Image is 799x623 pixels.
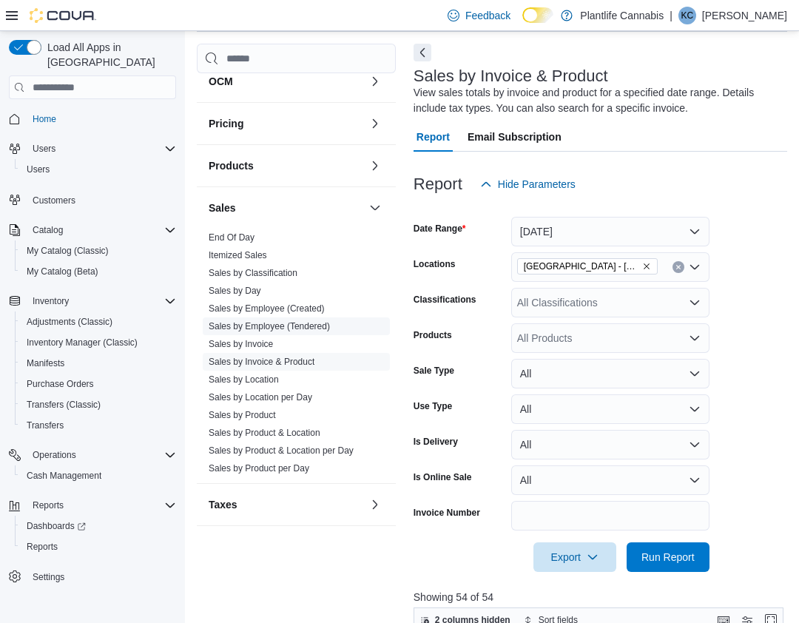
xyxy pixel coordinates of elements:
[3,291,182,311] button: Inventory
[21,313,176,331] span: Adjustments (Classic)
[3,108,182,129] button: Home
[702,7,787,24] p: [PERSON_NAME]
[414,294,476,306] label: Classifications
[209,392,312,403] a: Sales by Location per Day
[511,359,709,388] button: All
[474,169,581,199] button: Hide Parameters
[209,303,325,314] a: Sales by Employee (Created)
[209,391,312,403] span: Sales by Location per Day
[366,73,384,90] button: OCM
[414,436,458,448] label: Is Delivery
[27,292,176,310] span: Inventory
[522,23,523,24] span: Dark Mode
[414,258,456,270] label: Locations
[209,158,363,173] button: Products
[21,417,176,434] span: Transfers
[21,263,176,280] span: My Catalog (Beta)
[27,221,176,239] span: Catalog
[21,396,107,414] a: Transfers (Classic)
[21,354,176,372] span: Manifests
[21,467,107,485] a: Cash Management
[209,338,273,350] span: Sales by Invoice
[209,427,320,439] span: Sales by Product & Location
[27,420,64,431] span: Transfers
[41,40,176,70] span: Load All Apps in [GEOGRAPHIC_DATA]
[33,195,75,206] span: Customers
[414,44,431,61] button: Next
[209,321,330,331] a: Sales by Employee (Tendered)
[209,462,309,474] span: Sales by Product per Day
[33,143,55,155] span: Users
[678,7,696,24] div: Kiara Craig
[209,445,354,457] span: Sales by Product & Location per Day
[33,224,63,236] span: Catalog
[417,122,450,152] span: Report
[517,258,658,275] span: Grande Prairie - Westgate
[414,85,780,116] div: View sales totals by invoice and product for a specified date range. Details include tax types. Y...
[209,74,233,89] h3: OCM
[209,374,279,385] a: Sales by Location
[366,157,384,175] button: Products
[27,316,112,328] span: Adjustments (Classic)
[366,115,384,132] button: Pricing
[21,417,70,434] a: Transfers
[414,507,480,519] label: Invoice Number
[511,394,709,424] button: All
[27,357,64,369] span: Manifests
[27,245,109,257] span: My Catalog (Classic)
[27,292,75,310] button: Inventory
[689,297,701,309] button: Open list of options
[3,189,182,210] button: Customers
[366,496,384,513] button: Taxes
[27,496,176,514] span: Reports
[209,267,297,279] span: Sales by Classification
[27,378,94,390] span: Purchase Orders
[21,161,176,178] span: Users
[21,467,176,485] span: Cash Management
[27,110,62,128] a: Home
[33,499,64,511] span: Reports
[209,116,363,131] button: Pricing
[15,240,182,261] button: My Catalog (Classic)
[21,313,118,331] a: Adjustments (Classic)
[670,7,672,24] p: |
[641,550,695,565] span: Run Report
[209,463,309,474] a: Sales by Product per Day
[21,334,176,351] span: Inventory Manager (Classic)
[511,217,709,246] button: [DATE]
[15,332,182,353] button: Inventory Manager (Classic)
[468,122,562,152] span: Email Subscription
[33,571,64,583] span: Settings
[414,175,462,193] h3: Report
[27,110,176,128] span: Home
[21,375,176,393] span: Purchase Orders
[15,465,182,486] button: Cash Management
[15,374,182,394] button: Purchase Orders
[209,356,314,368] span: Sales by Invoice & Product
[414,329,452,341] label: Products
[498,177,576,192] span: Hide Parameters
[30,8,96,23] img: Cova
[27,470,101,482] span: Cash Management
[27,446,176,464] span: Operations
[209,249,267,261] span: Itemized Sales
[33,449,76,461] span: Operations
[3,220,182,240] button: Catalog
[15,311,182,332] button: Adjustments (Classic)
[27,266,98,277] span: My Catalog (Beta)
[414,471,472,483] label: Is Online Sale
[414,590,787,605] p: Showing 54 of 54
[209,428,320,438] a: Sales by Product & Location
[209,320,330,332] span: Sales by Employee (Tendered)
[442,1,516,30] a: Feedback
[689,261,701,273] button: Open list of options
[15,353,182,374] button: Manifests
[524,259,639,274] span: [GEOGRAPHIC_DATA] - [GEOGRAPHIC_DATA]
[414,365,454,377] label: Sale Type
[209,497,363,512] button: Taxes
[642,262,651,271] button: Remove Grande Prairie - Westgate from selection in this group
[533,542,616,572] button: Export
[209,116,243,131] h3: Pricing
[209,158,254,173] h3: Products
